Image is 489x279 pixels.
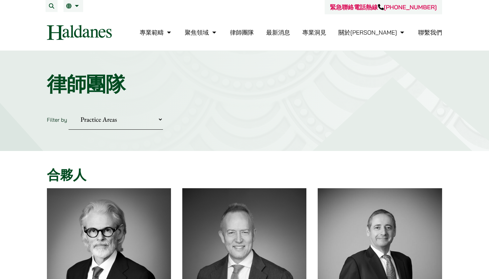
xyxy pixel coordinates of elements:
[47,167,442,183] h2: 合夥人
[302,29,326,36] a: 專業洞見
[47,25,112,40] img: Logo of Haldanes
[47,72,442,96] h1: 律師團隊
[330,3,437,11] a: 緊急聯絡電話熱線[PHONE_NUMBER]
[185,29,218,36] a: 聚焦領域
[266,29,290,36] a: 最新消息
[230,29,254,36] a: 律師團隊
[338,29,406,36] a: 關於何敦
[418,29,442,36] a: 聯繫我們
[66,3,81,9] a: 繁
[47,116,67,123] label: Filter by
[140,29,173,36] a: 專業範疇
